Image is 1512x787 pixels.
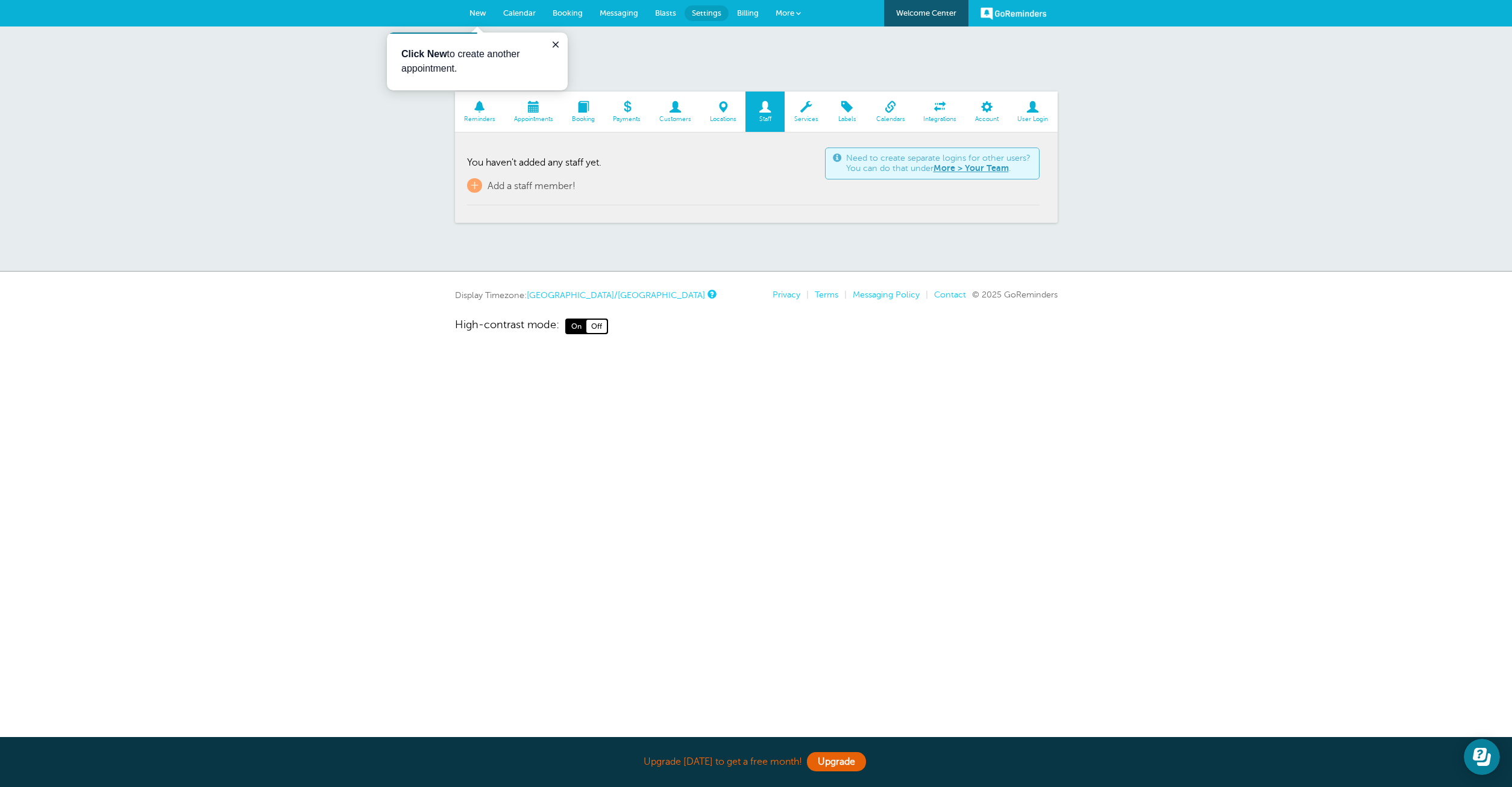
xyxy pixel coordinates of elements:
iframe: Resource center [1464,739,1500,775]
a: Settings [685,5,729,21]
a: Locations [701,92,746,132]
a: Payments [604,92,650,132]
a: Upgrade [807,752,866,771]
a: Calendars [867,92,914,132]
h1: Staff [467,57,1058,79]
span: Reminders [461,116,499,123]
span: Booking [568,116,598,123]
span: Settings [692,8,721,17]
a: User Login [1008,92,1058,132]
span: Blasts [655,8,676,17]
a: This is the timezone being used to display dates and times to you on this device. Click the timez... [707,290,715,298]
span: Add a staff member! [488,181,576,191]
span: + [467,178,482,193]
a: Terms [815,290,838,299]
span: Services [791,116,821,123]
a: [GEOGRAPHIC_DATA]/[GEOGRAPHIC_DATA] [527,290,705,300]
span: Account [972,116,1002,123]
span: Off [586,320,607,333]
span: More [776,8,794,17]
a: Integrations [914,92,966,132]
span: © 2025 GoReminders [972,290,1058,299]
span: User Login [1014,116,1052,123]
a: Labels [827,92,867,132]
a: Reminders [455,92,505,132]
span: Messaging [600,8,638,17]
a: Privacy [773,290,800,299]
li: | [838,290,847,300]
span: Booking [553,8,583,17]
span: Billing [737,8,759,17]
div: Upgrade [DATE] to get a free month! [455,749,1058,775]
span: Labels [833,116,861,123]
span: Payments [610,116,644,123]
span: Calendars [873,116,908,123]
iframe: tooltip [387,33,568,90]
span: Need to create separate logins for other users? You can do that under . [846,153,1032,174]
span: High-contrast mode: [455,319,559,334]
span: On [566,320,586,333]
p: You haven't added any staff yet. [467,157,1040,169]
span: Staff [751,116,779,123]
a: Booking [562,92,604,132]
a: Contact [934,290,966,299]
span: Customers [656,116,695,123]
span: Appointments [510,116,556,123]
a: Services [785,92,827,132]
a: Customers [650,92,701,132]
span: Integrations [920,116,960,123]
span: Calendar [503,8,536,17]
span: New [469,8,486,17]
li: | [920,290,928,300]
div: Display Timezone: [455,290,715,300]
a: Appointments [504,92,562,132]
a: + Add a staff member! [467,178,576,193]
li: | [800,290,809,300]
a: Messaging Policy [853,290,920,299]
a: Account [966,92,1008,132]
a: High-contrast mode: On Off [455,319,1058,334]
span: Locations [707,116,740,123]
a: More > Your Team [933,163,1009,173]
